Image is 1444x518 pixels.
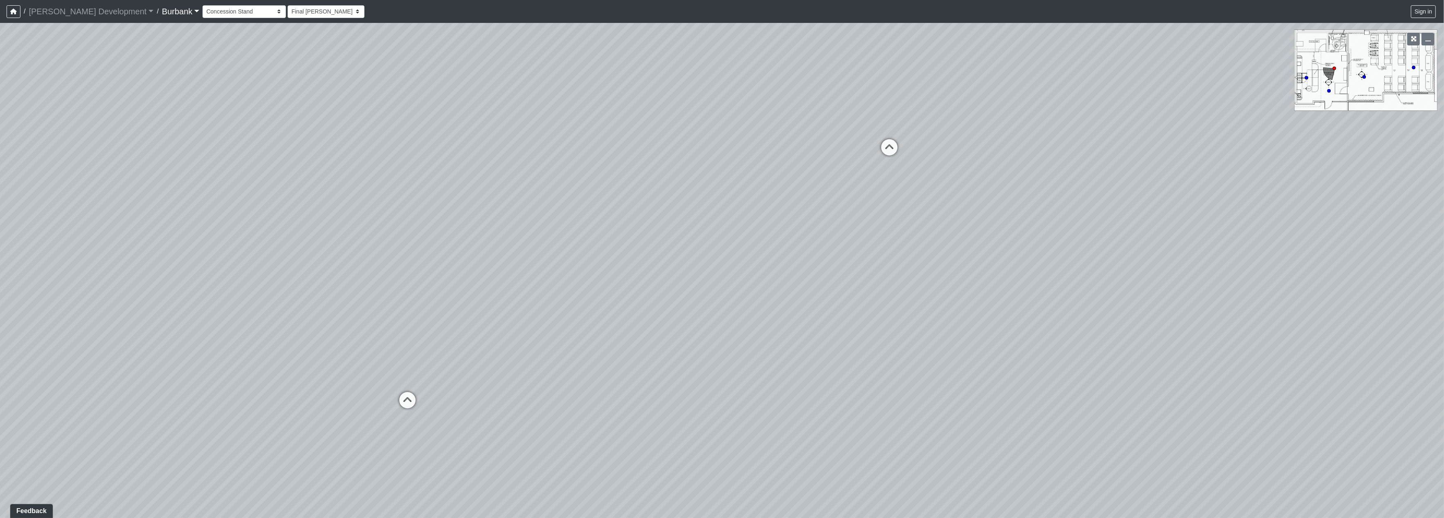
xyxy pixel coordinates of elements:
a: [PERSON_NAME] Development [29,3,153,20]
a: Burbank [162,3,200,20]
span: / [153,3,162,20]
button: Sign in [1411,5,1436,18]
iframe: Ybug feedback widget [6,502,54,518]
span: / [20,3,29,20]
